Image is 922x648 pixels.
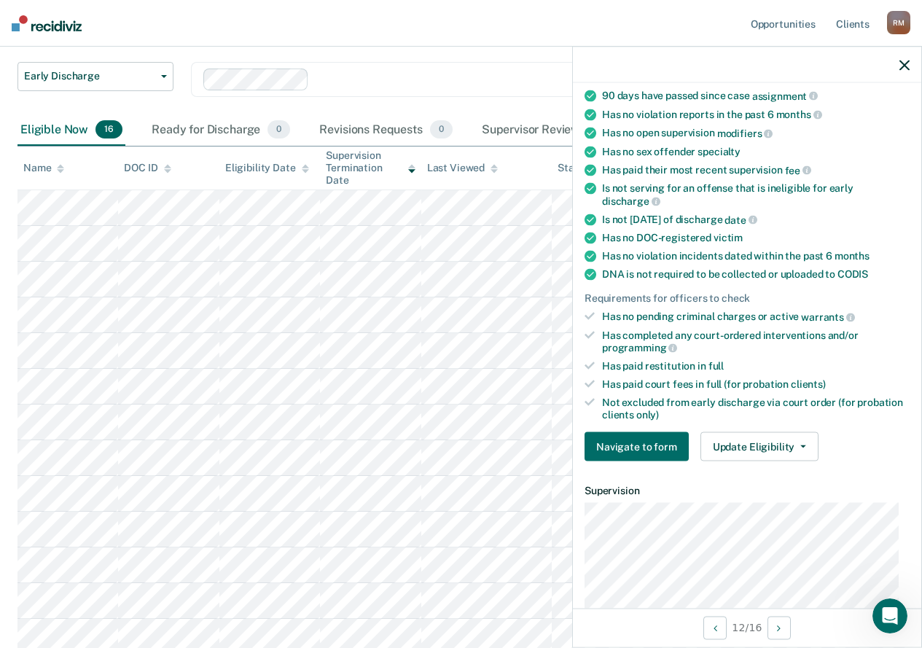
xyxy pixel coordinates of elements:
span: 0 [267,120,290,139]
dt: Supervision [585,485,910,497]
div: Ready for Discharge [149,114,293,147]
a: Navigate to form link [585,432,695,461]
div: Has completed any court-ordered interventions and/or [602,329,910,354]
div: 12 / 16 [573,608,921,647]
span: full [708,360,724,372]
div: Has no sex offender [602,145,910,157]
div: Has no DOC-registered [602,232,910,244]
button: Previous Opportunity [703,616,727,639]
span: CODIS [837,268,868,280]
img: Recidiviz [12,15,82,31]
span: specialty [698,145,741,157]
span: months [776,109,822,120]
button: Navigate to form [585,432,689,461]
span: Early Discharge [24,70,155,82]
div: Name [23,162,64,174]
span: only) [636,408,659,420]
div: Supervisor Review [479,114,614,147]
span: date [724,214,757,225]
div: Revisions Requests [316,114,455,147]
div: Status [558,162,589,174]
button: Next Opportunity [767,616,791,639]
div: Has paid their most recent supervision [602,163,910,176]
div: DOC ID [124,162,171,174]
div: Is not serving for an offense that is ineligible for early [602,182,910,207]
span: months [835,250,870,262]
div: Not excluded from early discharge via court order (for probation clients [602,396,910,421]
span: clients) [791,378,826,389]
span: discharge [602,195,660,206]
span: assignment [752,90,818,101]
button: Update Eligibility [700,432,819,461]
div: Eligibility Date [225,162,309,174]
span: 16 [95,120,122,139]
iframe: Intercom live chat [872,598,907,633]
div: 90 days have passed since case [602,89,910,102]
span: warrants [801,311,855,322]
div: Has no pending criminal charges or active [602,311,910,324]
div: Last Viewed [427,162,498,174]
div: Is not [DATE] of discharge [602,213,910,226]
div: Has no open supervision [602,127,910,140]
div: Has paid restitution in [602,360,910,372]
div: Requirements for officers to check [585,292,910,305]
span: fee [785,164,811,176]
div: Has no violation reports in the past 6 [602,108,910,121]
span: programming [602,342,677,354]
div: Has paid court fees in full (for probation [602,378,910,390]
div: Has no violation incidents dated within the past 6 [602,250,910,262]
span: modifiers [717,127,773,138]
span: victim [714,232,743,243]
div: DNA is not required to be collected or uploaded to [602,268,910,281]
span: 0 [430,120,453,139]
div: Supervision Termination Date [326,149,415,186]
div: Eligible Now [17,114,125,147]
div: R M [887,11,910,34]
